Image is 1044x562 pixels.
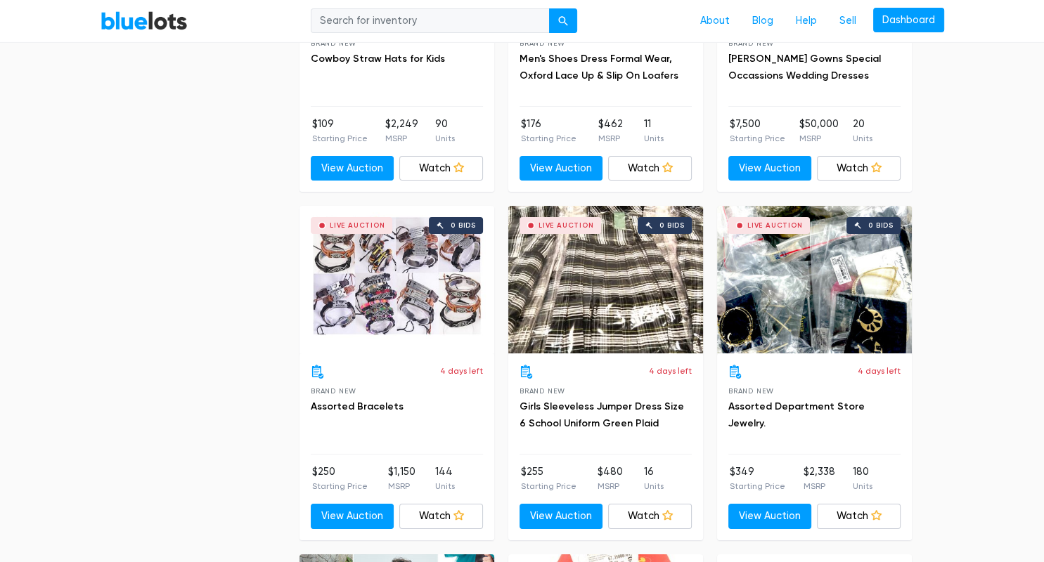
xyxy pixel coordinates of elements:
[817,156,901,181] a: Watch
[799,132,839,145] p: MSRP
[520,156,603,181] a: View Auction
[853,132,872,145] p: Units
[520,400,684,429] a: Girls Sleeveless Jumper Dress Size 6 School Uniform Green Plaid
[435,480,455,492] p: Units
[520,504,603,529] a: View Auction
[873,8,944,33] a: Dashboard
[747,222,803,229] div: Live Auction
[728,387,774,395] span: Brand New
[817,504,901,529] a: Watch
[312,132,368,145] p: Starting Price
[785,8,828,34] a: Help
[728,504,812,529] a: View Auction
[311,53,445,65] a: Cowboy Straw Hats for Kids
[311,400,404,412] a: Assorted Bracelets
[689,8,741,34] a: About
[858,365,901,377] p: 4 days left
[644,480,664,492] p: Units
[508,206,703,353] a: Live Auction 0 bids
[312,117,368,145] li: $109
[521,117,576,145] li: $176
[521,132,576,145] p: Starting Price
[312,464,368,492] li: $250
[598,480,623,492] p: MSRP
[311,504,394,529] a: View Auction
[451,222,476,229] div: 0 bids
[311,387,356,395] span: Brand New
[598,117,622,145] li: $462
[644,132,664,145] p: Units
[853,464,872,492] li: 180
[730,480,785,492] p: Starting Price
[741,8,785,34] a: Blog
[521,480,576,492] p: Starting Price
[728,156,812,181] a: View Auction
[539,222,594,229] div: Live Auction
[644,464,664,492] li: 16
[730,132,785,145] p: Starting Price
[399,504,483,529] a: Watch
[385,132,418,145] p: MSRP
[868,222,894,229] div: 0 bids
[608,504,692,529] a: Watch
[520,53,678,81] a: Men's Shoes Dress Formal Wear, Oxford Lace Up & Slip On Loafers
[435,464,455,492] li: 144
[299,206,494,353] a: Live Auction 0 bids
[598,132,622,145] p: MSRP
[608,156,692,181] a: Watch
[644,117,664,145] li: 11
[521,464,576,492] li: $255
[828,8,868,34] a: Sell
[440,365,483,377] p: 4 days left
[728,400,865,429] a: Assorted Department Store Jewelry.
[598,464,623,492] li: $480
[853,480,872,492] p: Units
[435,132,455,145] p: Units
[649,365,692,377] p: 4 days left
[803,480,834,492] p: MSRP
[728,53,881,81] a: [PERSON_NAME] Gowns Special Occassions Wedding Dresses
[853,117,872,145] li: 20
[311,8,550,34] input: Search for inventory
[659,222,685,229] div: 0 bids
[311,156,394,181] a: View Auction
[520,387,565,395] span: Brand New
[311,39,356,47] span: Brand New
[101,11,188,31] a: BlueLots
[803,464,834,492] li: $2,338
[385,117,418,145] li: $2,249
[730,117,785,145] li: $7,500
[312,480,368,492] p: Starting Price
[387,464,415,492] li: $1,150
[799,117,839,145] li: $50,000
[717,206,912,353] a: Live Auction 0 bids
[330,222,385,229] div: Live Auction
[728,39,774,47] span: Brand New
[435,117,455,145] li: 90
[520,39,565,47] span: Brand New
[730,464,785,492] li: $349
[399,156,483,181] a: Watch
[387,480,415,492] p: MSRP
